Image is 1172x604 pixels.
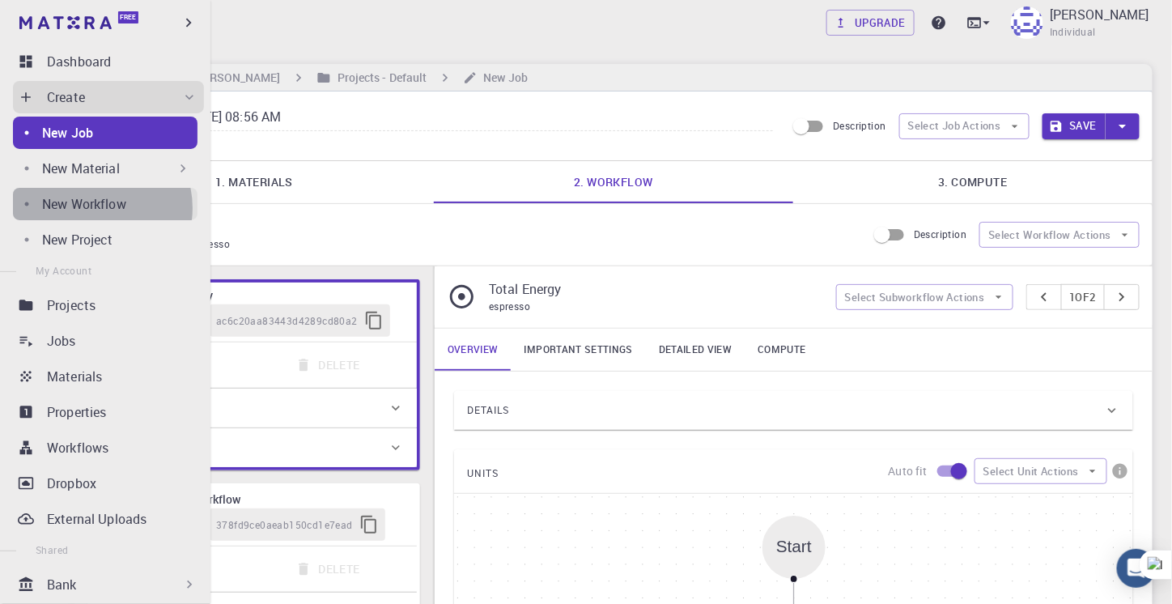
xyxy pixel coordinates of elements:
[1011,6,1043,39] img: Nupur Gupta
[47,296,96,315] p: Projects
[454,391,1133,430] div: Details
[189,237,236,250] span: espresso
[836,284,1013,310] button: Select Subworkflow Actions
[762,516,826,579] div: Start
[1026,284,1140,310] div: pager
[1061,284,1106,310] button: 1of2
[914,228,966,240] span: Description
[1050,24,1096,40] span: Individual
[47,402,107,422] p: Properties
[1107,458,1133,484] button: info
[13,325,204,357] a: Jobs
[1117,549,1156,588] div: Open Intercom Messenger
[13,289,204,321] a: Projects
[826,10,915,36] a: Upgrade
[13,396,204,428] a: Properties
[1050,5,1149,24] p: [PERSON_NAME]
[216,517,353,534] span: 378fd9ce0aeab150cd1e7ead
[13,45,204,78] a: Dashboard
[467,461,499,487] span: UNITS
[13,432,204,464] a: Workflows
[185,69,280,87] h6: [PERSON_NAME]
[13,360,204,393] a: Materials
[13,467,204,500] a: Dropbox
[434,161,793,203] a: 2. Workflow
[42,194,126,214] p: New Workflow
[467,398,509,423] span: Details
[47,575,77,594] p: Bank
[889,463,928,479] p: Auto fit
[13,568,204,601] div: Bank
[47,87,85,107] p: Create
[47,367,102,386] p: Materials
[833,119,885,132] span: Description
[32,11,91,26] span: Support
[13,188,197,220] a: New Workflow
[13,503,204,535] a: External Uploads
[489,279,823,299] p: Total Energy
[47,331,76,351] p: Jobs
[512,329,646,371] a: Important settings
[216,313,358,330] span: ac6c20aa83443d4289cd80a2
[47,474,96,493] p: Dropbox
[13,223,197,256] a: New Project
[13,117,197,149] a: New Job
[42,159,120,178] p: New Material
[91,389,417,427] div: Overview
[19,16,112,29] img: logo
[36,543,68,556] span: Shared
[47,509,146,529] p: External Uploads
[36,264,91,277] span: My Account
[129,217,854,236] p: Total Energy
[478,69,529,87] h6: New Job
[745,329,818,371] a: Compute
[646,329,745,371] a: Detailed view
[776,538,812,556] div: Start
[793,161,1153,203] a: 3. Compute
[13,81,204,113] div: Create
[1042,113,1106,139] button: Save
[489,300,530,313] span: espresso
[149,287,404,304] h6: Total Energy
[74,161,434,203] a: 1. Materials
[47,438,108,457] p: Workflows
[47,52,111,71] p: Dashboard
[331,69,427,87] h6: Projects - Default
[975,458,1107,484] button: Select Unit Actions
[435,329,512,371] a: Overview
[81,69,531,87] nav: breadcrumb
[899,113,1030,139] button: Select Job Actions
[42,123,93,142] p: New Job
[149,491,404,508] h6: New Subworkflow
[42,230,113,249] p: New Project
[979,222,1140,248] button: Select Workflow Actions
[13,152,197,185] div: New Material
[91,428,417,467] div: Units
